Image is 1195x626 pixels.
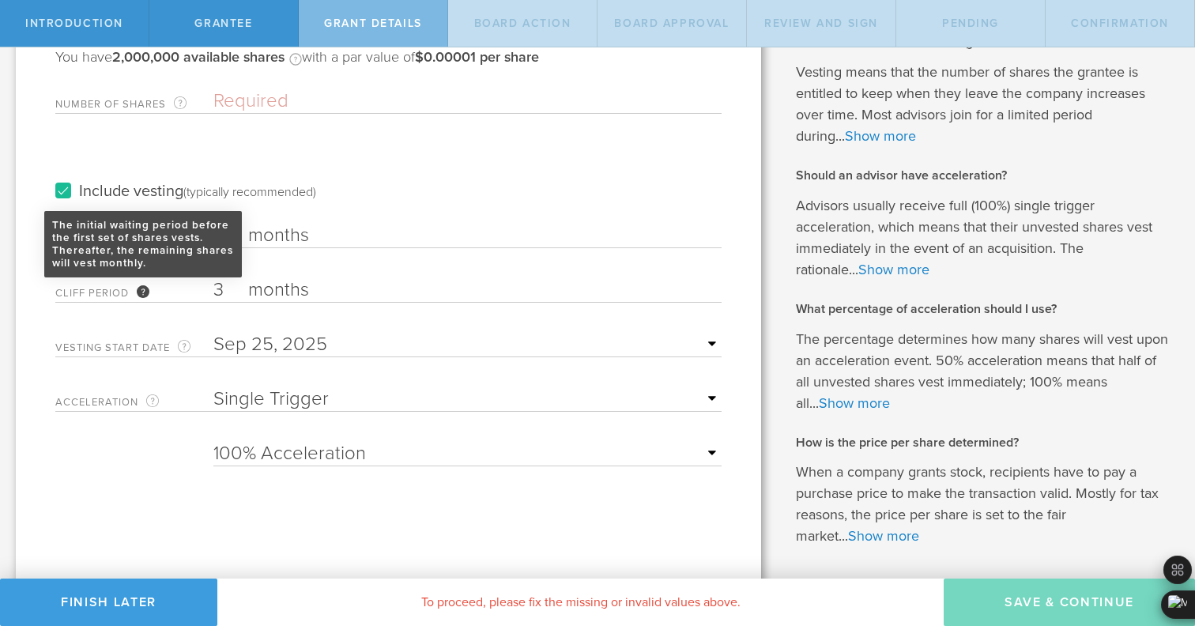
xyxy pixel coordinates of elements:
[55,183,316,200] label: Include vesting
[55,50,539,81] div: You have
[55,95,213,113] label: Number of Shares
[415,48,539,66] b: $0.00001 per share
[942,17,999,30] span: Pending
[796,329,1171,414] p: The percentage determines how many shares will vest upon an acceleration event. 50% acceleration ...
[52,219,234,270] div: The initial waiting period before the first set of shares vests. Thereafter, the remaining shares...
[112,48,285,66] b: 2,000,000 available shares
[848,527,919,545] a: Show more
[796,195,1171,281] p: Advisors usually receive full (100%) single trigger acceleration, which means that their unvested...
[474,17,571,30] span: Board Action
[845,127,916,145] a: Show more
[1071,17,1169,30] span: Confirmation
[183,184,316,200] div: (typically recommended)
[796,434,1171,451] h2: How is the price per share determined?
[302,48,539,66] span: with a par value of
[213,224,722,247] input: Number of months
[217,579,944,626] div: To proceed, please fix the missing or invalid values above.
[213,333,722,356] input: Required
[324,17,422,30] span: Grant Details
[796,300,1171,318] h2: What percentage of acceleration should I use?
[213,89,722,113] input: Required
[944,579,1195,626] button: Save & Continue
[55,284,213,302] label: Cliff Period
[213,278,722,302] input: Number of months
[55,338,213,356] label: Vesting Start Date
[796,462,1171,547] p: When a company grants stock, recipients have to pay a purchase price to make the transaction vali...
[55,393,213,411] label: Acceleration
[25,17,123,30] span: Introduction
[614,17,729,30] span: Board Approval
[194,17,252,30] span: Grantee
[248,278,406,305] label: months
[858,261,929,278] a: Show more
[819,394,890,412] a: Show more
[796,167,1171,184] h2: Should an advisor have acceleration?
[796,62,1171,147] p: Vesting means that the number of shares the grantee is entitled to keep when they leave the compa...
[764,17,878,30] span: Review and Sign
[248,224,406,251] label: months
